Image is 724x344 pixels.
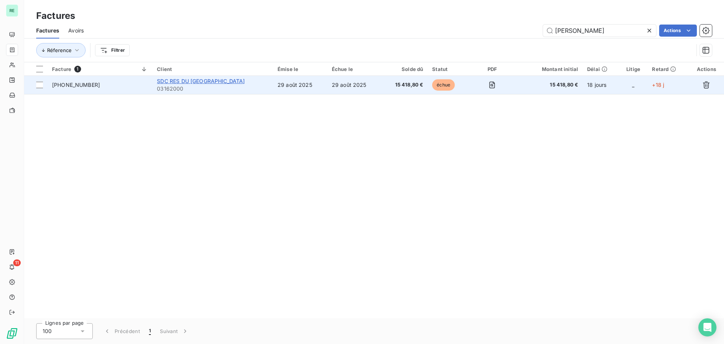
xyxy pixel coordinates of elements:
[652,66,684,72] div: Retard
[386,66,423,72] div: Solde dû
[583,76,619,94] td: 18 jours
[693,66,719,72] div: Actions
[68,27,84,34] span: Avoirs
[36,43,86,57] button: Réference
[155,323,193,339] button: Suivant
[278,66,323,72] div: Émise le
[587,66,615,72] div: Délai
[149,327,151,335] span: 1
[432,79,455,91] span: échue
[6,5,18,17] div: RE
[13,259,21,266] span: 11
[698,318,716,336] div: Open Intercom Messenger
[95,44,130,56] button: Filtrer
[543,25,656,37] input: Rechercher
[52,82,100,88] span: [PHONE_NUMBER]
[74,66,81,73] span: 1
[386,81,423,89] span: 15 418,80 €
[659,25,697,37] button: Actions
[99,323,144,339] button: Précédent
[632,82,634,88] span: _
[157,85,268,93] span: 03162000
[432,66,465,72] div: Statut
[6,327,18,339] img: Logo LeanPay
[624,66,643,72] div: Litige
[36,9,75,23] h3: Factures
[520,81,578,89] span: 15 418,80 €
[520,66,578,72] div: Montant initial
[52,66,71,72] span: Facture
[43,327,52,335] span: 100
[327,76,382,94] td: 29 août 2025
[332,66,377,72] div: Échue le
[36,27,59,34] span: Factures
[157,78,245,84] span: SDC RES DU [GEOGRAPHIC_DATA]
[144,323,155,339] button: 1
[474,66,511,72] div: PDF
[273,76,327,94] td: 29 août 2025
[157,66,268,72] div: Client
[652,82,664,88] span: +18 j
[47,47,72,53] span: Réference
